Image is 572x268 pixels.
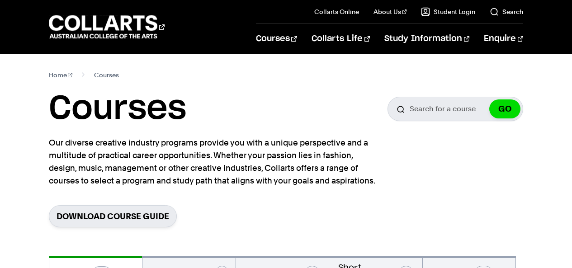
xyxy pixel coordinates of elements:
a: Student Login [421,7,475,16]
a: Study Information [384,24,469,54]
div: Go to homepage [49,14,165,40]
a: Search [490,7,523,16]
a: Download Course Guide [49,205,177,227]
a: Collarts Online [314,7,359,16]
a: About Us [373,7,407,16]
a: Enquire [484,24,523,54]
button: GO [489,99,520,118]
input: Search for a course [388,97,523,121]
h1: Courses [49,89,186,129]
a: Courses [256,24,297,54]
a: Home [49,69,73,81]
span: Courses [94,69,119,81]
a: Collarts Life [312,24,370,54]
p: Our diverse creative industry programs provide you with a unique perspective and a multitude of p... [49,136,379,187]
